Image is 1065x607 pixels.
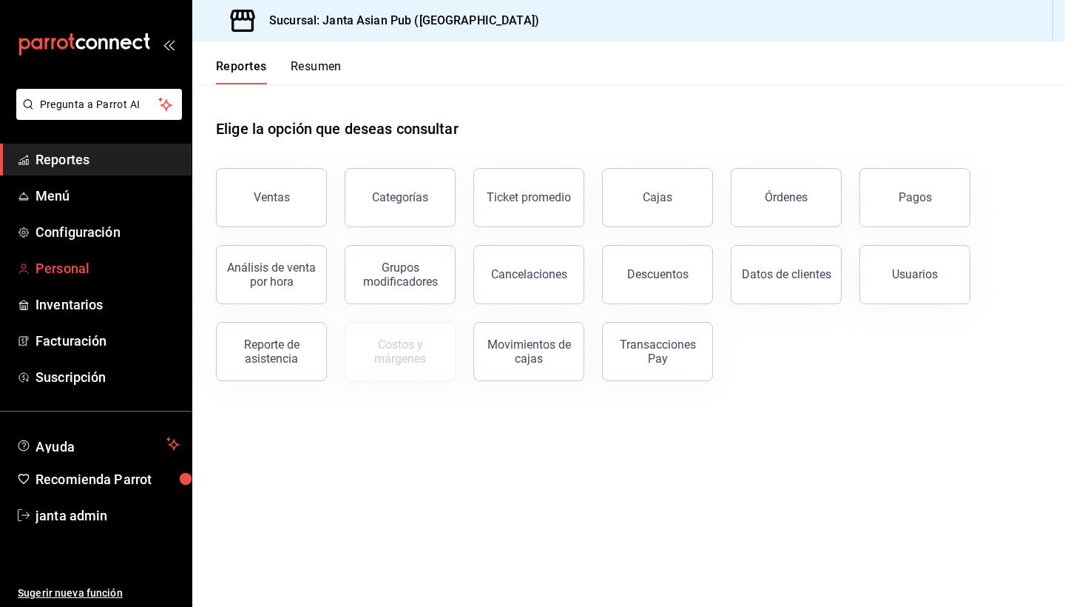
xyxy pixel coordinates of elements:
[487,190,571,204] div: Ticket promedio
[35,331,180,351] span: Facturación
[473,245,584,304] button: Cancelaciones
[354,338,446,366] div: Costos y márgenes
[257,12,539,30] h3: Sucursal: Janta Asian Pub ([GEOGRAPHIC_DATA])
[35,367,180,387] span: Suscripción
[627,267,689,281] div: Descuentos
[892,267,938,281] div: Usuarios
[35,258,180,278] span: Personal
[216,322,327,381] button: Reporte de asistencia
[742,267,831,281] div: Datos de clientes
[483,338,575,366] div: Movimientos de cajas
[216,59,342,84] div: navigation tabs
[859,245,970,304] button: Usuarios
[254,190,290,204] div: Ventas
[35,506,180,526] span: janta admin
[10,107,182,123] a: Pregunta a Parrot AI
[602,168,713,227] button: Cajas
[354,261,446,289] div: Grupos modificadores
[612,338,703,366] div: Transacciones Pay
[291,59,342,84] button: Resumen
[216,118,459,140] h1: Elige la opción que deseas consultar
[473,322,584,381] button: Movimientos de cajas
[35,435,160,453] span: Ayuda
[163,38,175,50] button: open_drawer_menu
[859,168,970,227] button: Pagos
[226,261,317,289] div: Análisis de venta por hora
[643,190,672,204] div: Cajas
[899,190,932,204] div: Pagos
[226,338,317,366] div: Reporte de asistencia
[216,245,327,304] button: Análisis de venta por hora
[345,168,456,227] button: Categorías
[35,469,180,489] span: Recomienda Parrot
[731,168,842,227] button: Órdenes
[35,186,180,206] span: Menú
[473,168,584,227] button: Ticket promedio
[602,245,713,304] button: Descuentos
[491,267,567,281] div: Cancelaciones
[35,222,180,242] span: Configuración
[35,150,180,170] span: Reportes
[731,245,842,304] button: Datos de clientes
[602,322,713,381] button: Transacciones Pay
[18,586,180,601] span: Sugerir nueva función
[345,322,456,381] button: Contrata inventarios para ver este reporte
[765,190,808,204] div: Órdenes
[16,89,182,120] button: Pregunta a Parrot AI
[216,59,267,84] button: Reportes
[372,190,428,204] div: Categorías
[35,295,180,315] span: Inventarios
[216,168,327,227] button: Ventas
[40,97,159,113] span: Pregunta a Parrot AI
[345,245,456,304] button: Grupos modificadores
